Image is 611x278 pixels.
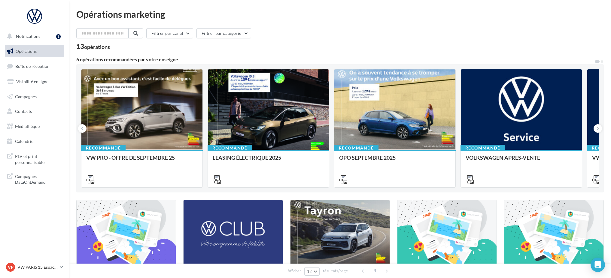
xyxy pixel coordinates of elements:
[4,45,65,58] a: Opérations
[84,44,110,50] div: opérations
[323,268,348,274] span: résultats/page
[16,79,48,84] span: Visibilité en ligne
[4,75,65,88] a: Visibilité en ligne
[81,145,126,151] div: Recommandé
[213,155,324,167] div: LEASING ÉLECTRIQUE 2025
[15,109,32,114] span: Contacts
[4,60,65,73] a: Boîte de réception
[4,30,63,43] button: Notifications 1
[461,145,505,151] div: Recommandé
[15,172,62,185] span: Campagnes DataOnDemand
[4,150,65,168] a: PLV et print personnalisable
[76,57,594,62] div: 6 opérations recommandées par votre enseigne
[287,268,301,274] span: Afficher
[304,267,320,276] button: 12
[15,152,62,165] span: PLV et print personnalisable
[4,120,65,133] a: Médiathèque
[307,269,312,274] span: 12
[5,261,64,273] a: VP VW PARIS 15 Espace Suffren
[4,90,65,103] a: Campagnes
[466,155,577,167] div: VOLKSWAGEN APRES-VENTE
[15,124,40,129] span: Médiathèque
[16,34,40,39] span: Notifications
[334,145,378,151] div: Recommandé
[370,266,380,276] span: 1
[76,10,604,19] div: Opérations marketing
[86,155,198,167] div: VW PRO - OFFRE DE SEPTEMBRE 25
[17,264,57,270] p: VW PARIS 15 Espace Suffren
[4,170,65,188] a: Campagnes DataOnDemand
[16,49,37,54] span: Opérations
[56,34,61,39] div: 1
[15,139,35,144] span: Calendrier
[76,43,110,50] div: 13
[196,28,251,38] button: Filtrer par catégorie
[4,135,65,148] a: Calendrier
[8,264,14,270] span: VP
[591,258,605,272] div: Open Intercom Messenger
[4,105,65,118] a: Contacts
[146,28,193,38] button: Filtrer par canal
[15,94,37,99] span: Campagnes
[15,64,50,69] span: Boîte de réception
[339,155,451,167] div: OPO SEPTEMBRE 2025
[208,145,252,151] div: Recommandé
